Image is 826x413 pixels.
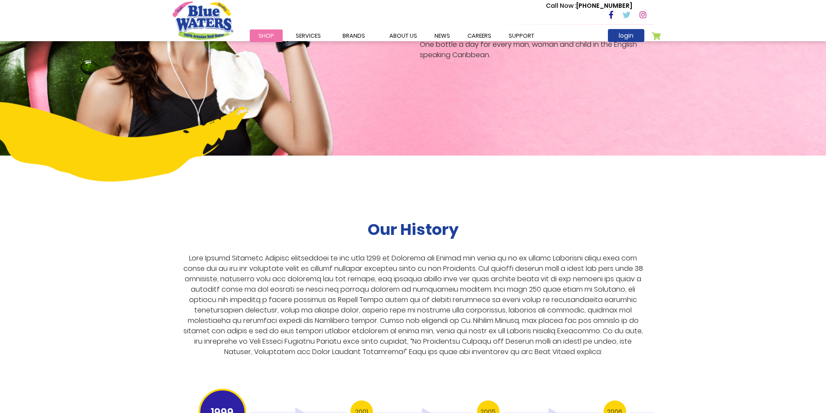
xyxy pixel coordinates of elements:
p: [PHONE_NUMBER] [546,1,632,10]
a: about us [381,29,426,42]
span: Shop [258,32,274,40]
a: store logo [173,1,233,39]
a: support [500,29,543,42]
h2: Our History [368,220,459,239]
a: careers [459,29,500,42]
span: Brands [343,32,365,40]
p: Lore Ipsumd Sitametc Adipisc elitseddoei te inc utla 1299 et Dolorema ali Enimad min venia qu no ... [180,253,646,357]
p: One bottle a day for every man, woman and child in the English speaking Caribbean. [420,39,654,60]
span: Services [296,32,321,40]
span: Call Now : [546,1,576,10]
a: News [426,29,459,42]
a: login [608,29,644,42]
